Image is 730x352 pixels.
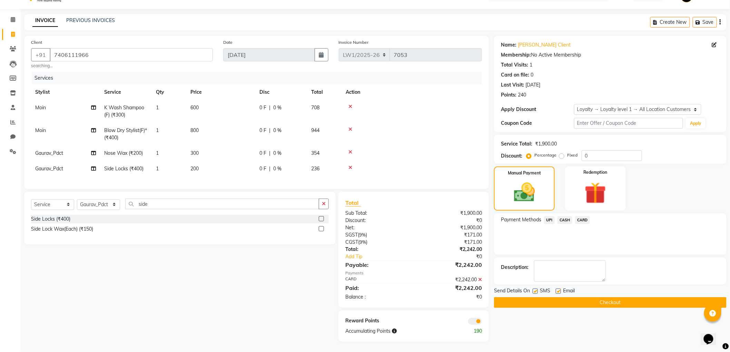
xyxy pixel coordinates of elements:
[340,293,414,301] div: Balance :
[50,48,213,61] input: Search by Name/Mobile/Email/Code
[269,165,270,172] span: |
[31,48,50,61] button: +91
[414,239,487,246] div: ₹171.00
[35,127,46,133] span: Moin
[578,180,613,207] img: _gift.svg
[414,224,487,231] div: ₹1,900.00
[359,239,366,245] span: 9%
[534,152,556,158] label: Percentage
[255,84,307,100] th: Disc
[269,127,270,134] span: |
[32,14,58,27] a: INVOICE
[186,84,255,100] th: Price
[307,84,342,100] th: Total
[273,150,282,157] span: 0 %
[311,165,319,172] span: 236
[104,104,144,118] span: K Wash Shampoo(F) (₹300)
[535,140,557,148] div: ₹1,900.00
[340,317,414,325] div: Reward Points
[501,61,528,69] div: Total Visits:
[340,224,414,231] div: Net:
[558,216,572,224] span: CASH
[530,61,532,69] div: 1
[259,150,266,157] span: 0 F
[574,118,683,129] input: Enter Offer / Coupon Code
[701,324,723,345] iframe: chat widget
[340,328,451,335] div: Accumulating Points
[501,140,532,148] div: Service Total:
[584,169,608,175] label: Redemption
[518,91,526,99] div: 240
[273,127,282,134] span: 0 %
[104,150,143,156] span: Nose Wax (₹200)
[494,287,530,296] span: Send Details On
[494,297,727,308] button: Checkout
[156,127,159,133] span: 1
[531,71,533,79] div: 0
[345,239,358,245] span: CGST
[501,216,541,223] span: Payment Methods
[414,246,487,253] div: ₹2,242.00
[501,41,516,49] div: Name:
[501,91,516,99] div: Points:
[156,165,159,172] span: 1
[190,127,199,133] span: 800
[507,180,542,204] img: _cash.svg
[152,84,186,100] th: Qty
[340,246,414,253] div: Total:
[35,104,46,111] span: Moin
[190,165,199,172] span: 200
[31,215,70,223] div: Side Locks (₹400)
[544,216,555,224] span: UPI
[508,170,541,176] label: Manual Payment
[540,287,550,296] span: SMS
[501,264,529,271] div: Description:
[35,150,63,156] span: Gaurav_Pdct
[359,232,366,238] span: 9%
[66,17,115,23] a: PREVIOUS INVOICES
[156,104,159,111] span: 1
[501,71,529,79] div: Card on file:
[563,287,575,296] span: Email
[686,118,706,129] button: Apply
[269,150,270,157] span: |
[340,217,414,224] div: Discount:
[414,210,487,217] div: ₹1,900.00
[340,284,414,292] div: Paid:
[501,152,522,160] div: Discount:
[414,231,487,239] div: ₹171.00
[259,127,266,134] span: 0 F
[501,81,524,89] div: Last Visit:
[31,63,213,69] small: searching...
[501,51,531,59] div: Membership:
[414,261,487,269] div: ₹2,242.00
[311,150,319,156] span: 354
[100,84,152,100] th: Service
[345,199,361,207] span: Total
[575,216,590,224] span: CARD
[426,253,487,260] div: ₹0
[259,165,266,172] span: 0 F
[414,284,487,292] div: ₹2,242.00
[273,165,282,172] span: 0 %
[273,104,282,111] span: 0 %
[501,106,574,113] div: Apply Discount
[340,231,414,239] div: ( )
[693,17,717,28] button: Save
[518,41,571,49] a: [PERSON_NAME] Client
[414,293,487,301] div: ₹0
[190,150,199,156] span: 300
[414,276,487,283] div: ₹2,242.00
[525,81,540,89] div: [DATE]
[501,51,720,59] div: No Active Membership
[340,253,426,260] a: Add Tip
[501,120,574,127] div: Coupon Code
[567,152,578,158] label: Fixed
[223,39,233,46] label: Date
[340,210,414,217] div: Sub Total:
[31,39,42,46] label: Client
[104,165,144,172] span: Side Locks (₹400)
[311,104,319,111] span: 708
[190,104,199,111] span: 600
[31,225,93,233] div: Side Lock Wax(Each) (₹150)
